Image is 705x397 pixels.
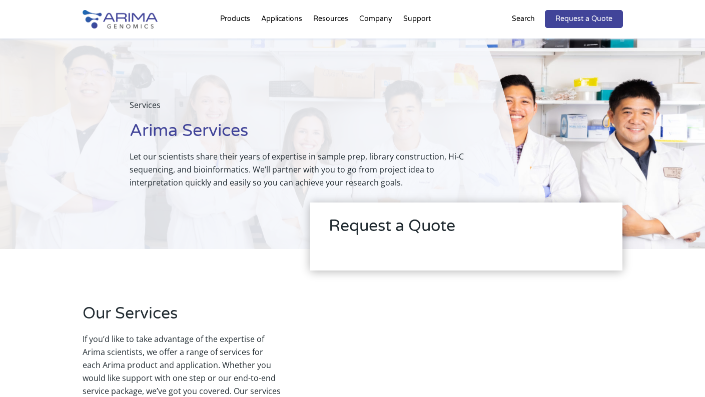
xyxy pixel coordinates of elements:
[512,12,535,25] p: Search
[130,150,469,189] p: Let our scientists share their years of expertise in sample prep, library construction, Hi-C sequ...
[83,10,158,28] img: Arima-Genomics-logo
[83,302,281,332] h2: Our Services
[130,119,469,150] h1: Arima Services
[329,215,604,245] h2: Request a Quote
[545,10,623,28] a: Request a Quote
[130,98,469,119] p: Services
